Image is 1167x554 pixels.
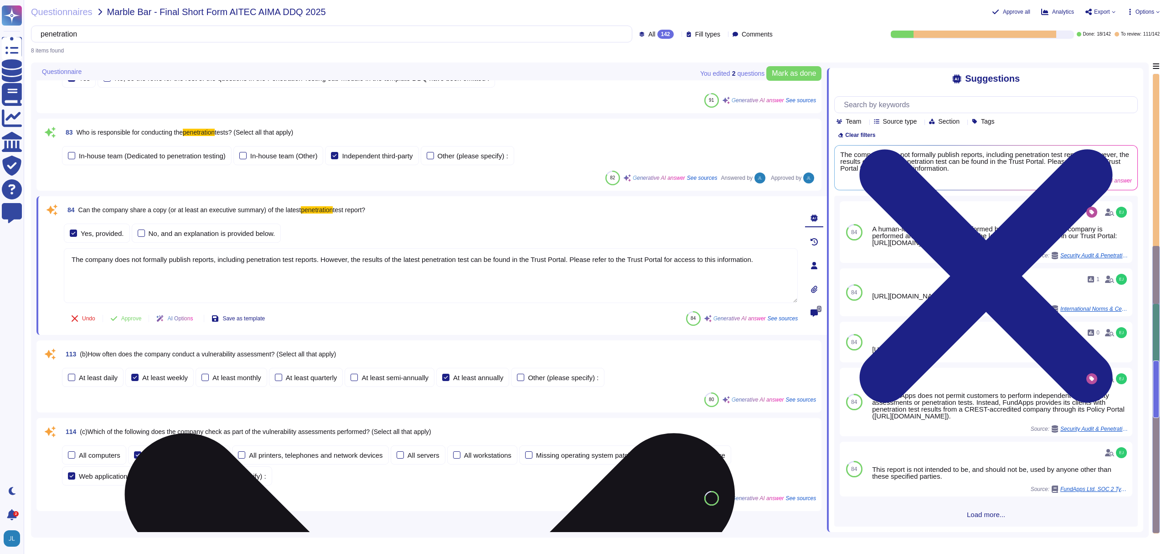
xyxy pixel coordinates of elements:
span: Who is responsible for conducting the [77,129,183,136]
img: user [1116,274,1127,285]
span: See sources [786,397,816,402]
button: Mark as done [766,66,821,81]
span: Questionnaire [42,68,82,75]
span: Generative AI answer [732,98,784,103]
span: FundApps Ltd. SOC 2 Type 2.pdf [1060,486,1129,492]
span: 18 / 142 [1097,32,1111,37]
button: Analytics [1041,8,1074,16]
mark: penetration [301,206,333,214]
span: Analytics [1052,9,1074,15]
span: Generative AI answer [633,175,685,181]
span: 91 [709,98,714,103]
span: 114 [62,429,76,435]
span: 84 [851,290,857,295]
div: This report is not intended to be, and should not be, used by anyone other than these specified p... [872,466,1129,480]
span: Source: [1031,486,1129,493]
span: Load more... [834,511,1138,518]
div: No, so the rows for the rest of the questions in the Penetration Testing sub-module in the templa... [114,75,489,82]
mark: penetration [183,129,215,136]
span: Approve all [1003,9,1030,15]
div: Yes [79,75,90,82]
span: Comments [742,31,773,37]
span: 111 / 142 [1143,32,1160,37]
img: user [1116,373,1127,384]
img: user [803,172,814,183]
span: Marble Bar - Final Short Form AITEC AIMA DDQ 2025 [107,7,326,16]
span: 83 [62,129,73,136]
span: See sources [786,98,816,103]
span: Export [1094,9,1110,15]
span: 0 [817,306,822,312]
div: Other (please specify) : [438,152,508,159]
span: Answered by [721,175,753,181]
div: In-house team (Other) [250,152,318,159]
button: user [2,528,26,549]
span: 80 [709,496,714,501]
span: Fill types [695,31,720,37]
input: Search by keywords [36,26,623,42]
input: Search by keywords [839,97,1137,113]
span: 84 [64,207,75,213]
span: See sources [786,496,816,501]
span: Mark as done [772,70,816,77]
span: 84 [851,230,857,235]
span: test report? [333,206,365,214]
span: Questionnaires [31,7,93,16]
span: Done: [1083,32,1095,37]
img: user [754,172,765,183]
span: 113 [62,351,76,357]
img: user [1116,447,1127,458]
span: 80 [709,397,714,402]
span: tests? (Select all that apply) [215,129,293,136]
span: You edited question s [700,70,764,77]
span: See sources [687,175,718,181]
div: Independent third-party [342,152,413,159]
span: 82 [610,175,615,180]
span: 84 [851,466,857,472]
div: Yes, provided. [81,230,124,237]
div: No, and an explanation is provided below. [149,230,275,237]
button: Approve all [992,8,1030,16]
div: 2 [13,511,19,517]
img: user [4,530,20,547]
div: 8 items found [31,48,64,53]
span: 84 [851,340,857,345]
textarea: The company does not formally publish reports, including penetration test reports. However, the r... [64,248,798,303]
span: Can the company share a copy (or at least an executive summary) of the latest [78,206,301,214]
div: In-house team (Dedicated to penetration testing) [79,152,226,159]
img: user [1116,207,1127,218]
span: All [648,31,656,37]
span: Approved by [771,175,801,181]
div: 142 [657,30,674,39]
b: 2 [732,70,736,77]
span: 84 [851,399,857,405]
span: 84 [691,316,696,321]
img: user [1116,327,1127,338]
span: To review: [1121,32,1141,37]
span: Options [1136,9,1154,15]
